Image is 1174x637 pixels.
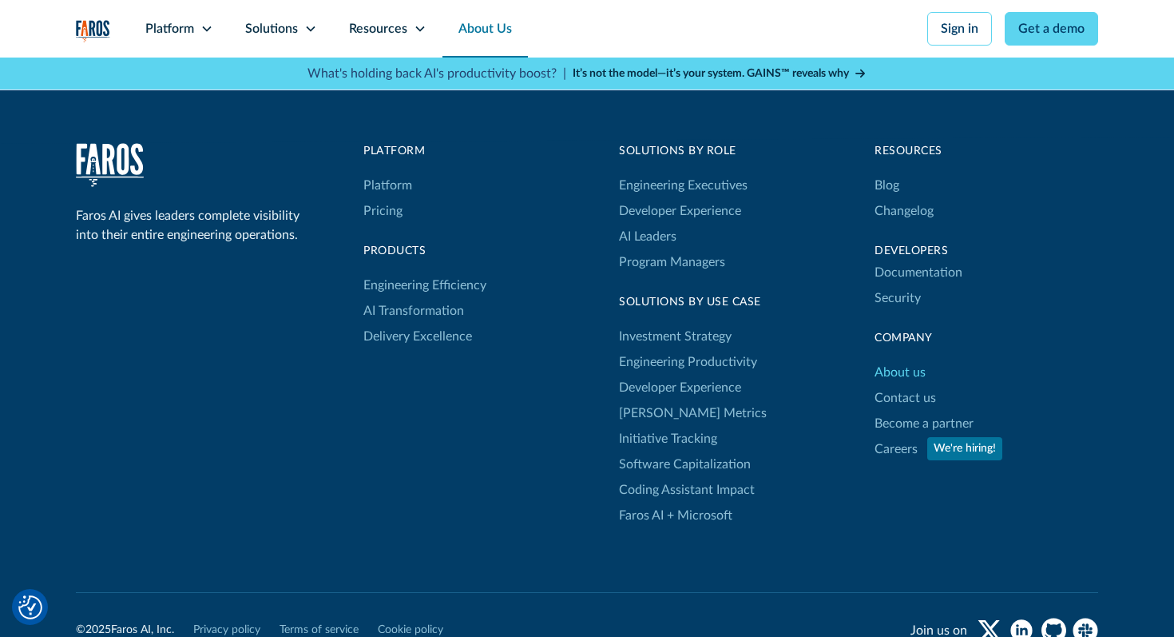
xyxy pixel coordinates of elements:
[1005,12,1098,46] a: Get a demo
[875,173,899,198] a: Blog
[619,294,767,311] div: Solutions By Use Case
[619,224,676,249] a: AI Leaders
[76,20,110,42] img: Logo of the analytics and reporting company Faros.
[363,143,486,160] div: Platform
[619,173,748,198] a: Engineering Executives
[619,143,748,160] div: Solutions by Role
[619,249,748,275] a: Program Managers
[363,298,464,324] a: AI Transformation
[619,426,717,452] a: Initiative Tracking
[875,411,974,436] a: Become a partner
[573,68,849,79] strong: It’s not the model—it’s your system. GAINS™ reveals why
[619,375,741,400] a: Developer Experience
[76,143,144,187] a: home
[76,206,307,245] div: Faros AI gives leaders complete visibility into their entire engineering operations.
[363,198,403,224] a: Pricing
[875,360,926,385] a: About us
[363,273,486,298] a: Engineering Efficiency
[927,12,992,46] a: Sign in
[18,595,42,619] button: Cookie Settings
[307,64,566,83] p: What's holding back AI's productivity boost? |
[619,503,732,528] a: Faros AI + Microsoft
[363,243,486,260] div: products
[363,324,472,349] a: Delivery Excellence
[875,260,962,285] a: Documentation
[85,624,111,635] span: 2025
[619,198,741,224] a: Developer Experience
[573,66,867,82] a: It’s not the model—it’s your system. GAINS™ reveals why
[349,19,407,38] div: Resources
[145,19,194,38] div: Platform
[619,324,732,349] a: Investment Strategy
[619,349,757,375] a: Engineering Productivity
[619,477,755,503] a: Coding Assistant Impact
[875,285,921,311] a: Security
[875,198,934,224] a: Changelog
[875,330,1098,347] div: Company
[76,20,110,42] a: home
[875,436,918,462] a: Careers
[76,143,144,187] img: Faros Logo White
[619,400,767,426] a: [PERSON_NAME] Metrics
[875,385,936,411] a: Contact us
[18,595,42,619] img: Revisit consent button
[245,19,298,38] div: Solutions
[363,173,412,198] a: Platform
[875,243,1098,260] div: Developers
[619,452,751,477] a: Software Capitalization
[875,143,1098,160] div: Resources
[934,440,996,457] div: We're hiring!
